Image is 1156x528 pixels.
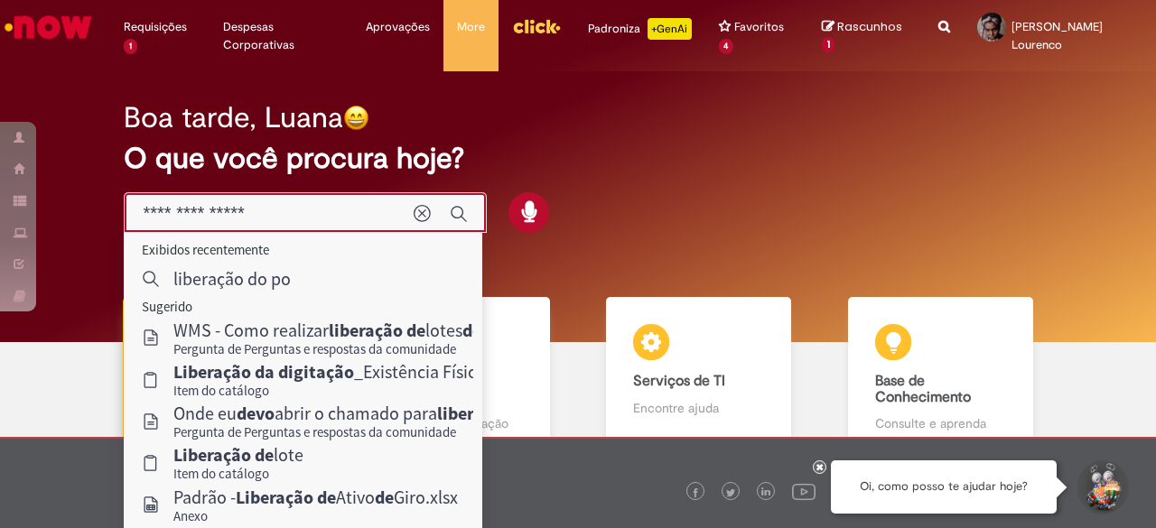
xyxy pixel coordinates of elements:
[124,102,343,134] h2: Boa tarde, Luana
[366,18,430,36] span: Aprovações
[633,399,764,417] p: Encontre ajuda
[512,13,561,40] img: click_logo_yellow_360x200.png
[588,18,692,40] div: Padroniza
[734,18,784,36] span: Favoritos
[1011,19,1103,52] span: [PERSON_NAME] Lourenco
[1075,460,1129,514] button: Iniciar Conversa de Suporte
[831,460,1057,514] div: Oi, como posso te ajudar hoje?
[719,39,734,54] span: 4
[822,37,835,53] span: 1
[837,18,902,35] span: Rascunhos
[726,488,735,497] img: logo_footer_twitter.png
[223,18,338,54] span: Despesas Corporativas
[822,19,911,52] a: Rascunhos
[761,487,770,498] img: logo_footer_linkedin.png
[875,372,971,406] b: Base de Conhecimento
[691,488,700,497] img: logo_footer_facebook.png
[633,372,725,390] b: Serviços de TI
[343,105,369,131] img: happy-face.png
[820,297,1062,453] a: Base de Conhecimento Consulte e aprenda
[124,18,187,36] span: Requisições
[124,143,1031,174] h2: O que você procura hoje?
[124,39,137,54] span: 1
[875,414,1006,432] p: Consulte e aprenda
[2,9,95,45] img: ServiceNow
[648,18,692,40] p: +GenAi
[792,479,816,503] img: logo_footer_youtube.png
[457,18,485,36] span: More
[578,297,820,453] a: Serviços de TI Encontre ajuda
[95,297,337,453] a: Tirar dúvidas Tirar dúvidas com Lupi Assist e Gen Ai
